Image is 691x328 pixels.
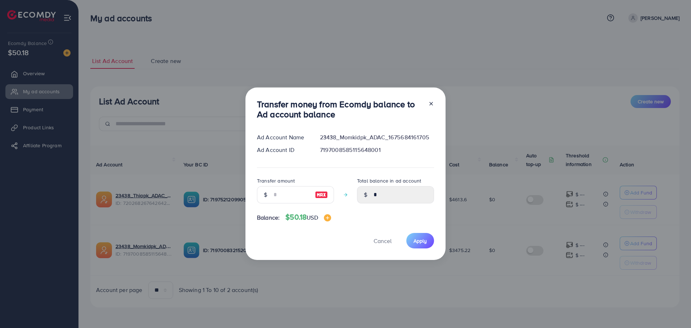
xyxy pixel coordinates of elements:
img: image [324,214,331,221]
img: image [315,190,328,199]
iframe: Chat [660,296,686,323]
span: USD [307,214,318,221]
h3: Transfer money from Ecomdy balance to Ad account balance [257,99,423,120]
label: Total balance in ad account [357,177,421,184]
div: 7197008585115648001 [314,146,440,154]
button: Cancel [365,233,401,248]
div: Ad Account Name [251,133,314,141]
h4: $50.18 [285,213,331,222]
span: Apply [414,237,427,244]
label: Transfer amount [257,177,295,184]
span: Balance: [257,214,280,222]
div: Ad Account ID [251,146,314,154]
div: 23438_Momkidpk_ADAC_1675684161705 [314,133,440,141]
button: Apply [406,233,434,248]
span: Cancel [374,237,392,245]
